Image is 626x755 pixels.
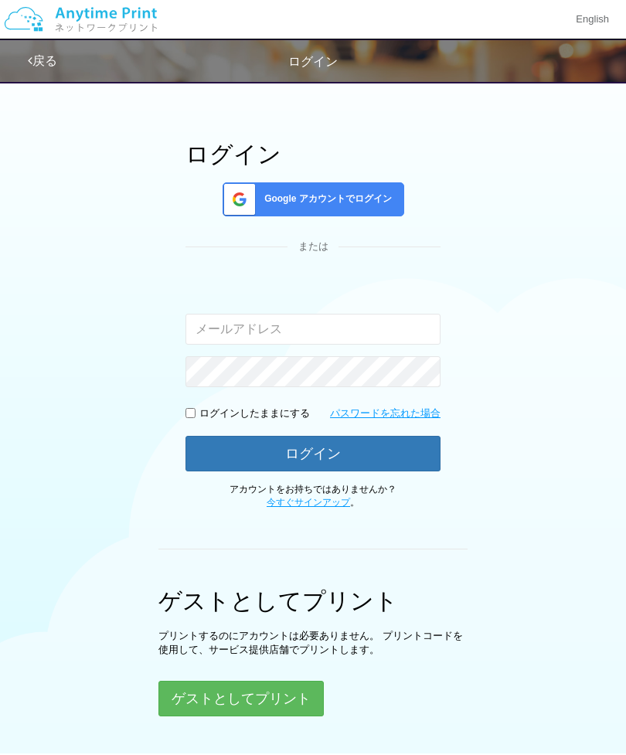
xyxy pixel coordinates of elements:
[185,483,441,509] p: アカウントをお持ちではありませんか？
[28,54,57,67] a: 戻る
[199,406,310,421] p: ログインしたままにする
[185,436,441,471] button: ログイン
[258,192,392,206] span: Google アカウントでログイン
[158,629,468,658] p: プリントするのにアカウントは必要ありません。 プリントコードを使用して、サービス提供店舗でプリントします。
[158,588,468,614] h1: ゲストとしてプリント
[185,141,441,167] h1: ログイン
[158,681,324,716] button: ゲストとしてプリント
[267,497,359,508] span: 。
[288,55,338,68] span: ログイン
[185,314,441,345] input: メールアドレス
[185,240,441,254] div: または
[330,406,441,421] a: パスワードを忘れた場合
[267,497,350,508] a: 今すぐサインアップ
